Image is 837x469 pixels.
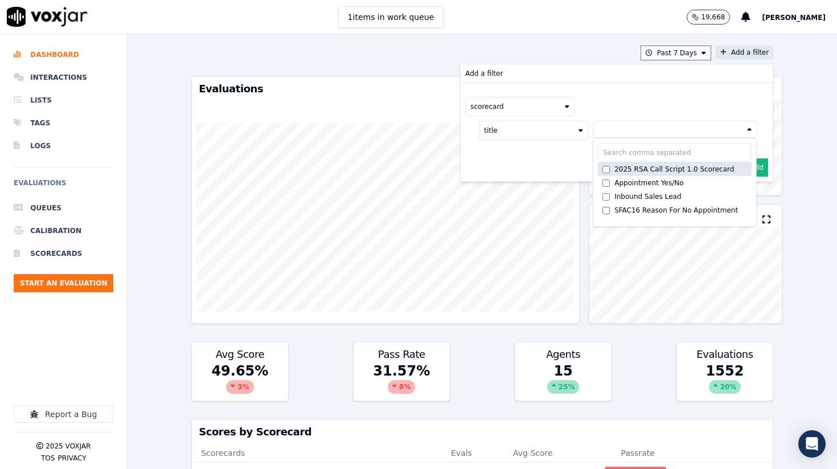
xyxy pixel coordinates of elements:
h3: Avg Score [199,349,281,360]
input: Inbound Sales Lead [602,193,610,201]
p: 2025 Voxjar [46,442,91,451]
div: 25 % [547,380,580,394]
div: 3 % [226,380,253,394]
div: 20 % [709,380,741,394]
p: 19,668 [701,13,725,22]
div: 2025 RSA Call Script 1.0 Scorecard [614,165,734,174]
button: Add [746,158,768,177]
div: 31.57 % [354,362,449,401]
div: Appointment Yes/No [614,178,683,187]
button: title [479,121,588,140]
th: Passrate [596,444,680,462]
button: 1items in work queue [338,6,444,28]
a: Dashboard [14,43,113,66]
th: Avg Score [504,444,596,462]
a: Logs [14,134,113,157]
img: voxjar logo [7,7,88,27]
button: 19,668 [687,10,730,25]
div: 1552 [677,362,773,401]
div: Open Intercom Messenger [798,430,826,458]
button: Past 7 Days [641,46,711,60]
div: 49.65 % [192,362,288,401]
div: Inbound Sales Lead [614,192,681,201]
th: Scorecards [192,444,442,462]
button: Start an Evaluation [14,274,113,292]
a: Queues [14,197,113,219]
h3: Pass Rate [360,349,442,360]
a: Calibration [14,219,113,242]
a: Scorecards [14,242,113,265]
a: Interactions [14,66,113,89]
button: 19,668 [687,10,741,25]
a: Tags [14,112,113,134]
button: Privacy [58,454,86,463]
button: Add a filterAdd a filter scorecard title 2025 RSA Call Script 1.0 Scorecard Appointment Yes/No In... [716,46,773,59]
input: SFAC16 Reason For No Appointment [602,207,610,214]
h3: Agents [522,349,604,360]
button: Report a Bug [14,406,113,423]
h3: Scores by Scorecard [199,427,766,437]
div: 8 % [388,380,415,394]
button: TOS [41,454,55,463]
h6: Evaluations [14,176,113,197]
input: Appointment Yes/No [602,180,610,187]
button: scorecard [465,97,575,116]
h3: Evaluations [199,84,572,94]
input: Search comma separated [598,143,752,162]
div: 15 [515,362,611,401]
p: Add a filter [465,69,503,78]
th: Evals [442,444,504,462]
button: [PERSON_NAME] [762,10,837,24]
h3: Evaluations [684,349,766,360]
div: SFAC16 Reason For No Appointment [614,206,738,215]
input: 2025 RSA Call Script 1.0 Scorecard [602,166,610,173]
a: Lists [14,89,113,112]
span: [PERSON_NAME] [762,14,826,22]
